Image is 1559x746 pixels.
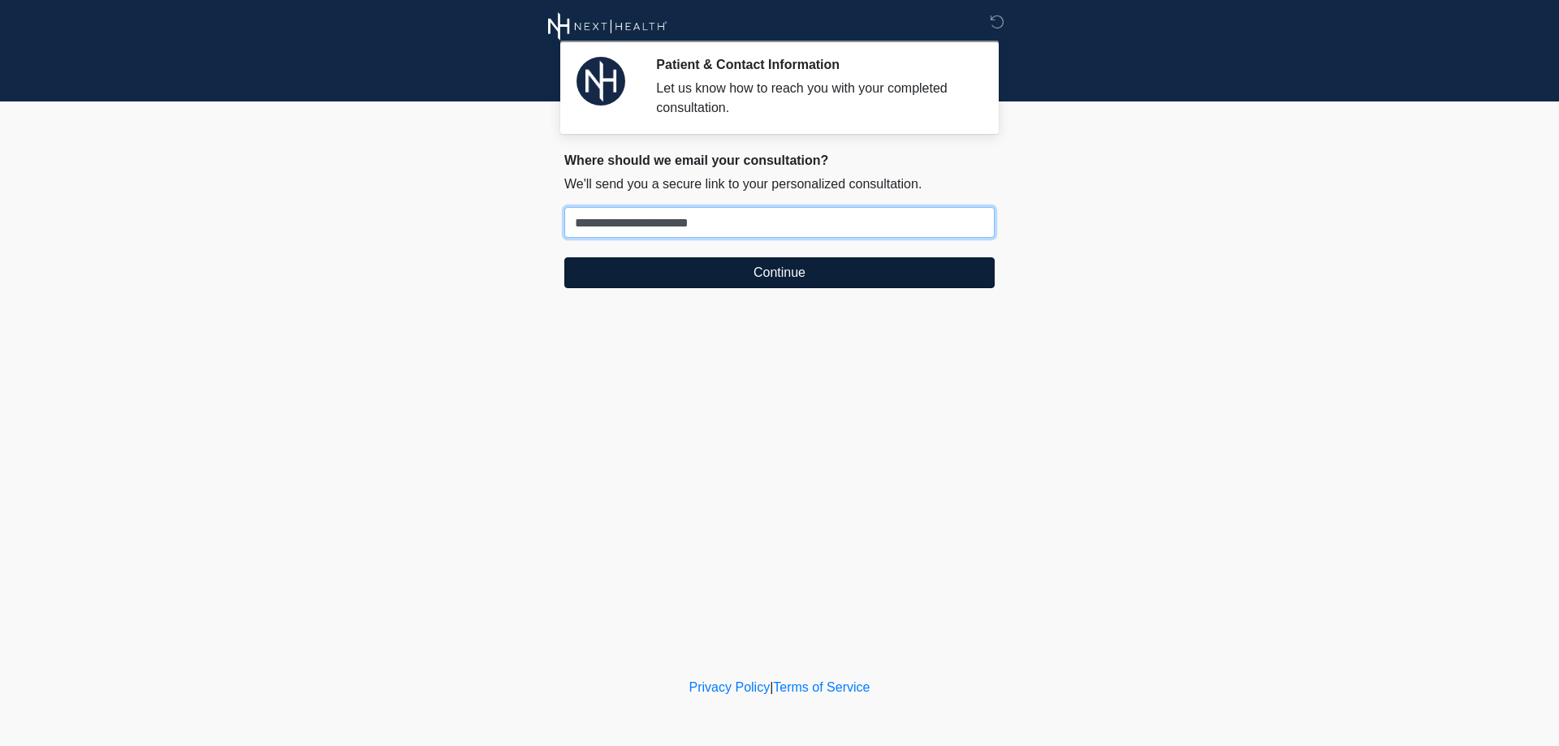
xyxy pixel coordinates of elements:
p: We'll send you a secure link to your personalized consultation. [564,175,995,194]
button: Continue [564,257,995,288]
img: Next Health Wellness Logo [548,12,667,41]
a: Terms of Service [773,680,870,694]
a: Privacy Policy [689,680,771,694]
img: Agent Avatar [577,57,625,106]
h2: Where should we email your consultation? [564,153,995,168]
div: Let us know how to reach you with your completed consultation. [656,79,970,118]
a: | [770,680,773,694]
h2: Patient & Contact Information [656,57,970,72]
